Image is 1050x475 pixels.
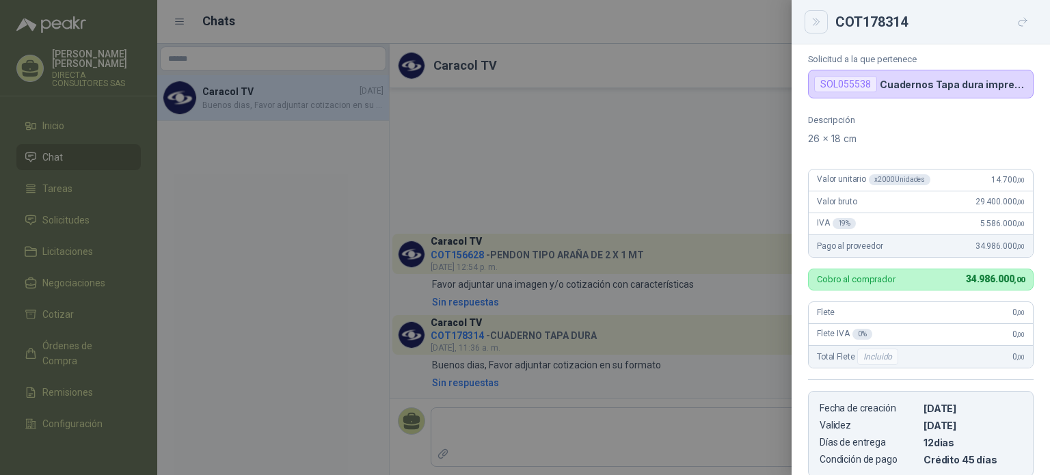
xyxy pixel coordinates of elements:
p: Fecha de creación [820,403,918,414]
span: 14.700 [991,175,1025,185]
span: IVA [817,218,856,229]
p: Cuadernos Tapa dura impresa (Mas informacion en el adjunto) [880,79,1027,90]
span: ,00 [1017,309,1025,316]
div: COT178314 [835,11,1034,33]
span: ,00 [1017,243,1025,250]
p: Crédito 45 días [924,454,1022,465]
div: x 2000 Unidades [869,174,930,185]
span: 0 [1012,352,1025,362]
span: 5.586.000 [980,219,1025,228]
span: Total Flete [817,349,901,365]
span: ,00 [1017,220,1025,228]
button: Close [808,14,824,30]
p: [DATE] [924,403,1022,414]
div: SOL055538 [814,76,877,92]
span: Pago al proveedor [817,241,883,251]
span: 29.400.000 [975,197,1025,206]
span: 34.986.000 [975,241,1025,251]
span: ,00 [1017,198,1025,206]
p: [DATE] [924,420,1022,431]
div: 19 % [833,218,857,229]
span: ,00 [1014,275,1025,284]
p: Descripción [808,115,1034,125]
span: Flete IVA [817,329,872,340]
p: Cobro al comprador [817,275,896,284]
span: 0 [1012,308,1025,317]
span: Valor unitario [817,174,930,185]
p: Validez [820,420,918,431]
span: ,00 [1017,176,1025,184]
p: 26 x 18 cm [808,131,1034,147]
span: 0 [1012,329,1025,339]
span: Valor bruto [817,197,857,206]
p: Días de entrega [820,437,918,448]
span: Flete [817,308,835,317]
p: 12 dias [924,437,1022,448]
p: Condición de pago [820,454,918,465]
span: ,00 [1017,331,1025,338]
span: 34.986.000 [966,273,1025,284]
div: 0 % [852,329,872,340]
div: Incluido [857,349,898,365]
span: ,00 [1017,353,1025,361]
p: Solicitud a la que pertenece [808,54,1034,64]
